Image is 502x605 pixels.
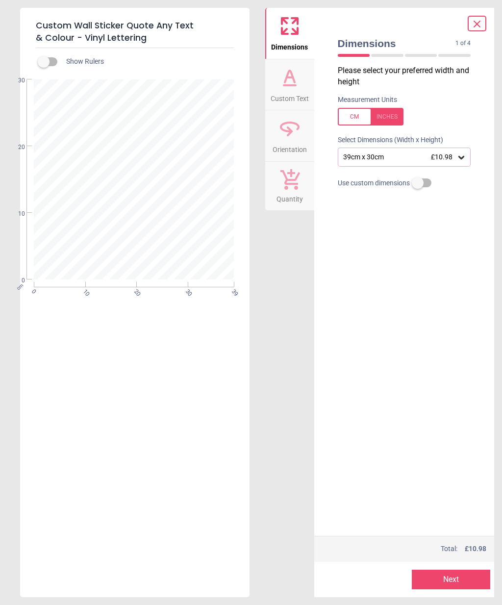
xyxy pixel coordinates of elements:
[6,76,25,85] span: 30
[338,95,397,105] label: Measurement Units
[342,153,457,161] div: 39cm x 30cm
[6,210,25,218] span: 10
[271,89,309,104] span: Custom Text
[265,8,314,59] button: Dimensions
[469,545,486,553] span: 10.98
[271,38,308,52] span: Dimensions
[412,570,490,589] button: Next
[36,16,234,48] h5: Custom Wall Sticker Quote Any Text & Colour - Vinyl Lettering
[265,162,314,211] button: Quantity
[265,110,314,161] button: Orientation
[6,277,25,285] span: 0
[265,59,314,110] button: Custom Text
[16,282,25,291] span: cm
[465,544,486,554] span: £
[337,544,487,554] div: Total:
[338,36,456,50] span: Dimensions
[431,153,452,161] span: £10.98
[273,140,307,155] span: Orientation
[338,178,410,188] span: Use custom dimensions
[330,135,443,145] label: Select Dimensions (Width x Height)
[276,190,303,204] span: Quantity
[44,56,250,68] div: Show Rulers
[455,39,471,48] span: 1 of 4
[6,143,25,151] span: 20
[338,65,479,87] p: Please select your preferred width and height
